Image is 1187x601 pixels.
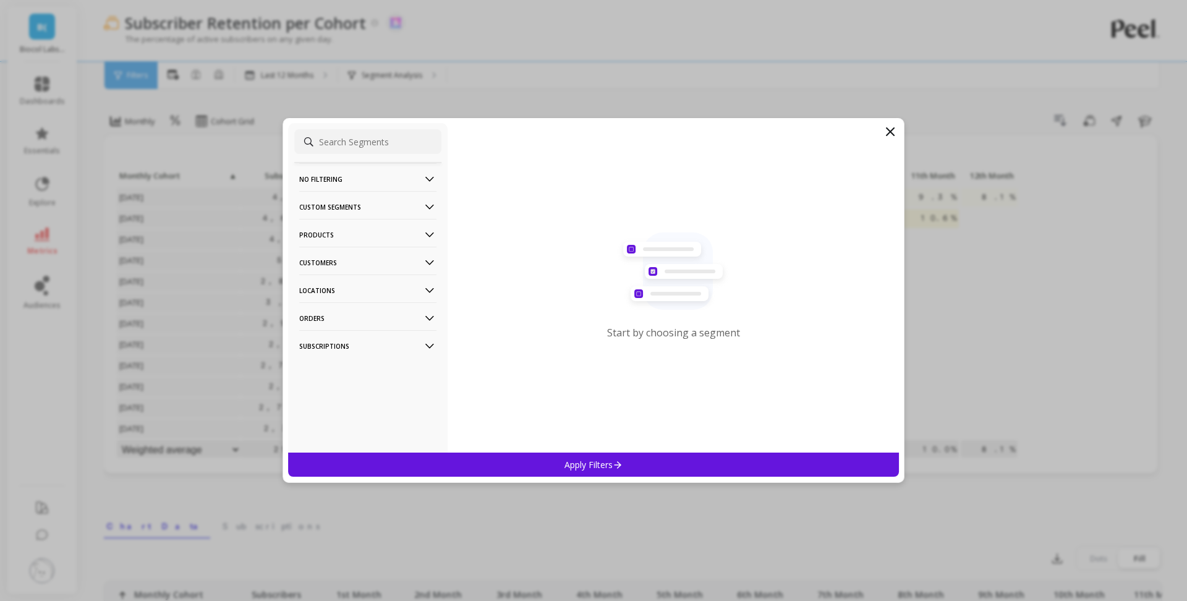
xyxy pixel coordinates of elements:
p: Apply Filters [564,459,623,471]
input: Search Segments [294,129,441,154]
p: Subscriptions [299,330,436,362]
p: Custom Segments [299,191,436,223]
p: Start by choosing a segment [607,326,740,339]
p: Customers [299,247,436,278]
p: Products [299,219,436,250]
p: Orders [299,302,436,334]
p: Locations [299,275,436,306]
p: No filtering [299,163,436,195]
